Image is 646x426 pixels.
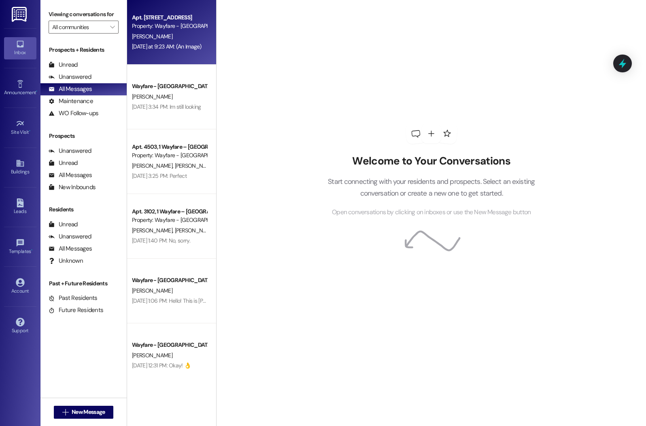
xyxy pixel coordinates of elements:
div: Unread [49,220,78,229]
div: WO Follow-ups [49,109,98,118]
span: [PERSON_NAME] [175,162,215,169]
div: Maintenance [49,97,93,105]
div: Apt. 4503, 1 Wayfare – [GEOGRAPHIC_DATA] [132,143,207,151]
span: [PERSON_NAME] [132,162,175,169]
div: Prospects + Residents [40,46,127,54]
div: [DATE] 3:25 PM: Perfect [132,172,187,179]
div: Wayfare - [GEOGRAPHIC_DATA] [132,276,207,285]
div: All Messages [49,245,92,253]
div: Wayfare - [GEOGRAPHIC_DATA] [132,341,207,349]
div: [DATE] 12:31 PM: Okay! 👌 [132,362,191,369]
span: • [36,89,37,94]
span: [PERSON_NAME] [132,93,172,100]
h2: Welcome to Your Conversations [316,155,547,168]
span: [PERSON_NAME] [132,352,172,359]
div: [DATE] 1:40 PM: No, sorry. [132,237,190,244]
button: New Message [54,406,114,419]
i:  [110,24,115,30]
input: All communities [52,21,106,34]
div: All Messages [49,85,92,93]
a: Templates • [4,236,36,258]
span: [PERSON_NAME] [132,287,172,294]
a: Site Visit • [4,117,36,139]
div: Apt. [STREET_ADDRESS] [132,13,207,22]
div: [DATE] at 9:23 AM: (An Image) [132,43,202,50]
div: Past Residents [49,294,98,302]
span: Open conversations by clicking on inboxes or use the New Message button [332,207,531,217]
span: • [31,247,32,253]
div: Future Residents [49,306,103,314]
div: Residents [40,205,127,214]
img: ResiDesk Logo [12,7,28,22]
div: Wayfare - [GEOGRAPHIC_DATA] [132,82,207,91]
div: Property: Wayfare - [GEOGRAPHIC_DATA] [132,216,207,224]
div: Unread [49,159,78,167]
span: • [29,128,30,134]
span: New Message [72,408,105,416]
div: Unread [49,61,78,69]
div: Apt. 3102, 1 Wayfare – [GEOGRAPHIC_DATA] [132,207,207,216]
div: Unknown [49,257,83,265]
i:  [62,409,68,415]
a: Leads [4,196,36,218]
div: [DATE] 3:34 PM: Im still looking [132,103,201,110]
div: Prospects [40,132,127,140]
span: [PERSON_NAME] [132,33,172,40]
div: All Messages [49,171,92,179]
a: Account [4,276,36,297]
div: Unanswered [49,147,91,155]
span: [PERSON_NAME] [132,227,175,234]
div: Past + Future Residents [40,279,127,288]
a: Buildings [4,156,36,178]
a: Support [4,315,36,337]
p: Start connecting with your residents and prospects. Select an existing conversation or create a n... [316,176,547,199]
div: New Inbounds [49,183,96,192]
label: Viewing conversations for [49,8,119,21]
div: Unanswered [49,73,91,81]
a: Inbox [4,37,36,59]
div: Property: Wayfare - [GEOGRAPHIC_DATA] [132,151,207,160]
div: Property: Wayfare - [GEOGRAPHIC_DATA] [132,22,207,30]
div: Unanswered [49,232,91,241]
span: [PERSON_NAME] [175,227,215,234]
